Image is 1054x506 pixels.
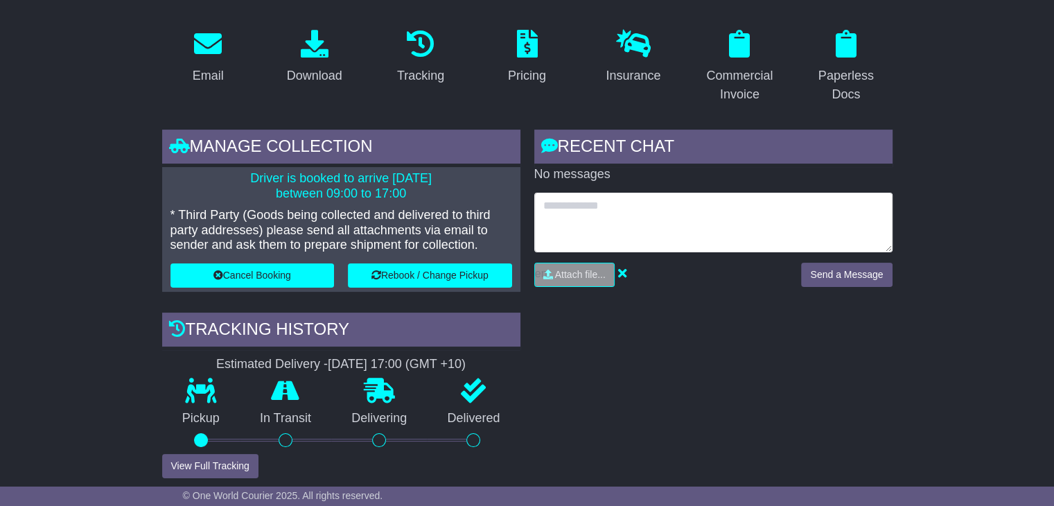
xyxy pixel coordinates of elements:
[162,357,520,372] div: Estimated Delivery -
[328,357,466,372] div: [DATE] 17:00 (GMT +10)
[597,25,669,90] a: Insurance
[278,25,351,90] a: Download
[170,171,512,201] p: Driver is booked to arrive [DATE] between 09:00 to 17:00
[184,25,233,90] a: Email
[508,67,546,85] div: Pricing
[800,25,892,109] a: Paperless Docs
[170,263,335,288] button: Cancel Booking
[162,130,520,167] div: Manage collection
[240,411,331,426] p: In Transit
[397,67,444,85] div: Tracking
[801,263,892,287] button: Send a Message
[162,313,520,350] div: Tracking history
[162,454,258,478] button: View Full Tracking
[703,67,777,104] div: Commercial Invoice
[193,67,224,85] div: Email
[170,208,512,253] p: * Third Party (Goods being collected and delivered to third party addresses) please send all atta...
[287,67,342,85] div: Download
[606,67,660,85] div: Insurance
[499,25,555,90] a: Pricing
[427,411,520,426] p: Delivered
[809,67,883,104] div: Paperless Docs
[534,167,893,182] p: No messages
[348,263,512,288] button: Rebook / Change Pickup
[183,490,383,501] span: © One World Courier 2025. All rights reserved.
[694,25,786,109] a: Commercial Invoice
[331,411,427,426] p: Delivering
[388,25,453,90] a: Tracking
[534,130,893,167] div: RECENT CHAT
[162,411,240,426] p: Pickup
